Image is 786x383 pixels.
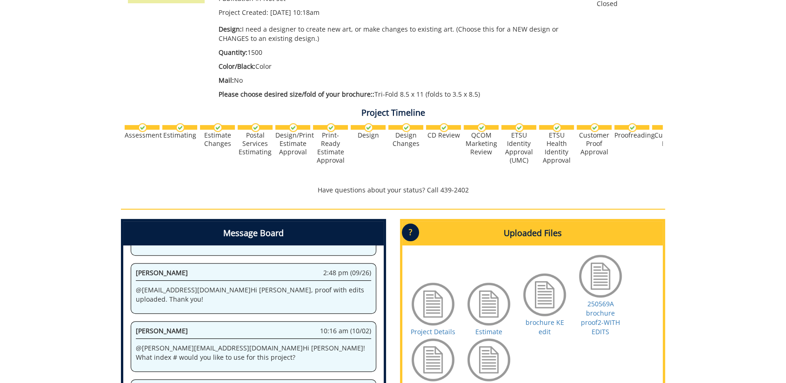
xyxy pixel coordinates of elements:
[614,131,649,139] div: Proofreading
[402,224,419,241] p: ?
[440,123,448,132] img: checkmark
[326,123,335,132] img: checkmark
[313,131,348,165] div: Print-Ready Estimate Approval
[411,327,455,336] a: Project Details
[289,123,298,132] img: checkmark
[136,285,371,304] p: @ [EMAIL_ADDRESS][DOMAIN_NAME] Hi [PERSON_NAME], proof with edits uploaded. Thank you!
[364,123,373,132] img: checkmark
[136,268,188,277] span: [PERSON_NAME]
[219,62,583,71] p: Color
[121,108,665,118] h4: Project Timeline
[251,123,260,132] img: checkmark
[219,76,583,85] p: No
[125,131,160,139] div: Assessment
[526,318,564,336] a: brochure KE edit
[323,268,371,277] span: 2:48 pm (09/26)
[200,131,235,148] div: Estimate Changes
[123,221,384,245] h4: Message Board
[136,343,371,362] p: @ [PERSON_NAME][EMAIL_ADDRESS][DOMAIN_NAME] Hi [PERSON_NAME]! What index # would you like to use ...
[138,123,147,132] img: checkmark
[219,90,374,99] span: Please choose desired size/fold of your brochure::
[539,131,574,165] div: ETSU Health Identity Approval
[176,123,185,132] img: checkmark
[388,131,423,148] div: Design Changes
[219,62,255,71] span: Color/Black:
[553,123,561,132] img: checkmark
[270,8,320,17] span: [DATE] 10:18am
[320,326,371,336] span: 10:16 am (10/02)
[219,48,247,57] span: Quantity:
[219,25,583,43] p: I need a designer to create new art, or make changes to existing art. (Choose this for a NEW desi...
[628,123,637,132] img: checkmark
[219,76,234,85] span: Mail:
[652,131,687,148] div: Customer Edits
[121,185,665,195] p: Have questions about your status? Call 439-2402
[475,327,502,336] a: Estimate
[501,131,536,165] div: ETSU Identity Approval (UMC)
[515,123,524,132] img: checkmark
[219,25,242,33] span: Design:
[577,131,612,156] div: Customer Proof Approval
[402,221,663,245] h4: Uploaded Files
[275,131,310,156] div: Design/Print Estimate Approval
[351,131,386,139] div: Design
[477,123,486,132] img: checkmark
[426,131,461,139] div: CD Review
[136,326,188,335] span: [PERSON_NAME]
[219,8,268,17] span: Project Created:
[402,123,411,132] img: checkmark
[219,90,583,99] p: Tri-Fold 8.5 x 11 (folds to 3.5 x 8.5)
[464,131,499,156] div: QCOM Marketing Review
[581,299,620,336] a: 250569A brochure proof2-WITH EDITS
[213,123,222,132] img: checkmark
[219,48,583,57] p: 1500
[238,131,273,156] div: Postal Services Estimating
[162,131,197,139] div: Estimating
[590,123,599,132] img: checkmark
